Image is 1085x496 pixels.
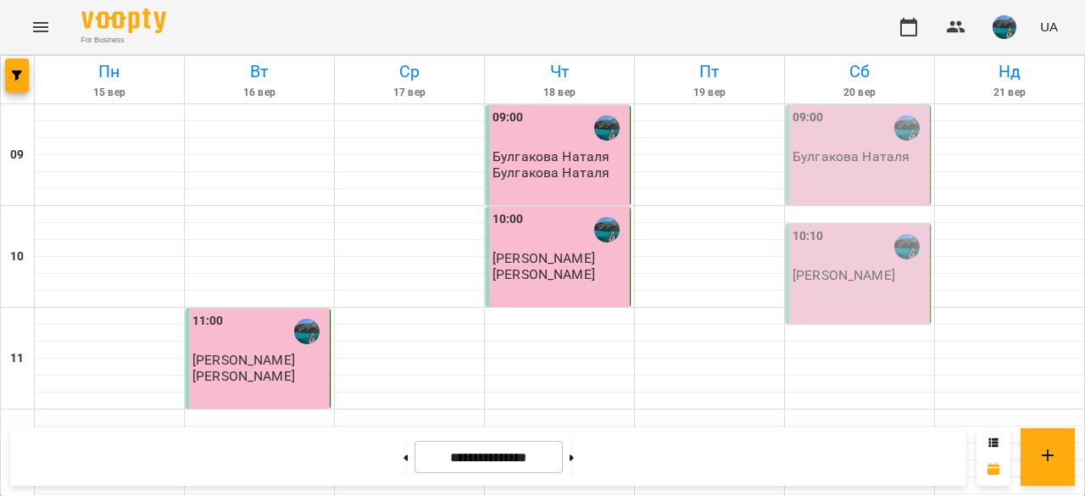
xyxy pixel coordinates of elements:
h6: Сб [787,59,932,85]
h6: Пт [637,59,782,85]
h6: Ср [337,59,481,85]
span: [PERSON_NAME] [192,352,295,368]
h6: Пн [37,59,181,85]
label: 09:00 [492,109,524,127]
span: UA [1040,18,1058,36]
img: Войтович Аріна [594,217,620,242]
img: Войтович Аріна [894,234,920,259]
label: 09:00 [793,109,824,127]
h6: 11 [10,349,24,368]
h6: Вт [187,59,331,85]
span: Булгакова Наталя [492,148,609,164]
h6: 21 вер [938,85,1082,101]
span: [PERSON_NAME] [492,250,595,266]
h6: Чт [487,59,632,85]
h6: 17 вер [337,85,481,101]
label: 11:00 [192,312,224,331]
img: Войтович Аріна [294,319,320,344]
button: UA [1033,11,1065,42]
h6: 19 вер [637,85,782,101]
button: Menu [20,7,61,47]
p: [PERSON_NAME] [793,268,895,282]
label: 10:00 [492,210,524,229]
label: 10:10 [793,227,824,246]
h6: 10 [10,248,24,266]
p: [PERSON_NAME] [192,369,295,383]
h6: 18 вер [487,85,632,101]
h6: 15 вер [37,85,181,101]
h6: Нд [938,59,1082,85]
h6: 20 вер [787,85,932,101]
img: Войтович Аріна [894,115,920,141]
img: Voopty Logo [81,8,166,33]
img: 60415085415ff60041987987a0d20803.jpg [993,15,1016,39]
p: Булгакова Наталя [492,165,609,180]
h6: 16 вер [187,85,331,101]
p: [PERSON_NAME] [492,267,595,281]
p: Булгакова Наталя [793,149,910,164]
span: For Business [81,35,166,46]
img: Войтович Аріна [594,115,620,141]
h6: 09 [10,146,24,164]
